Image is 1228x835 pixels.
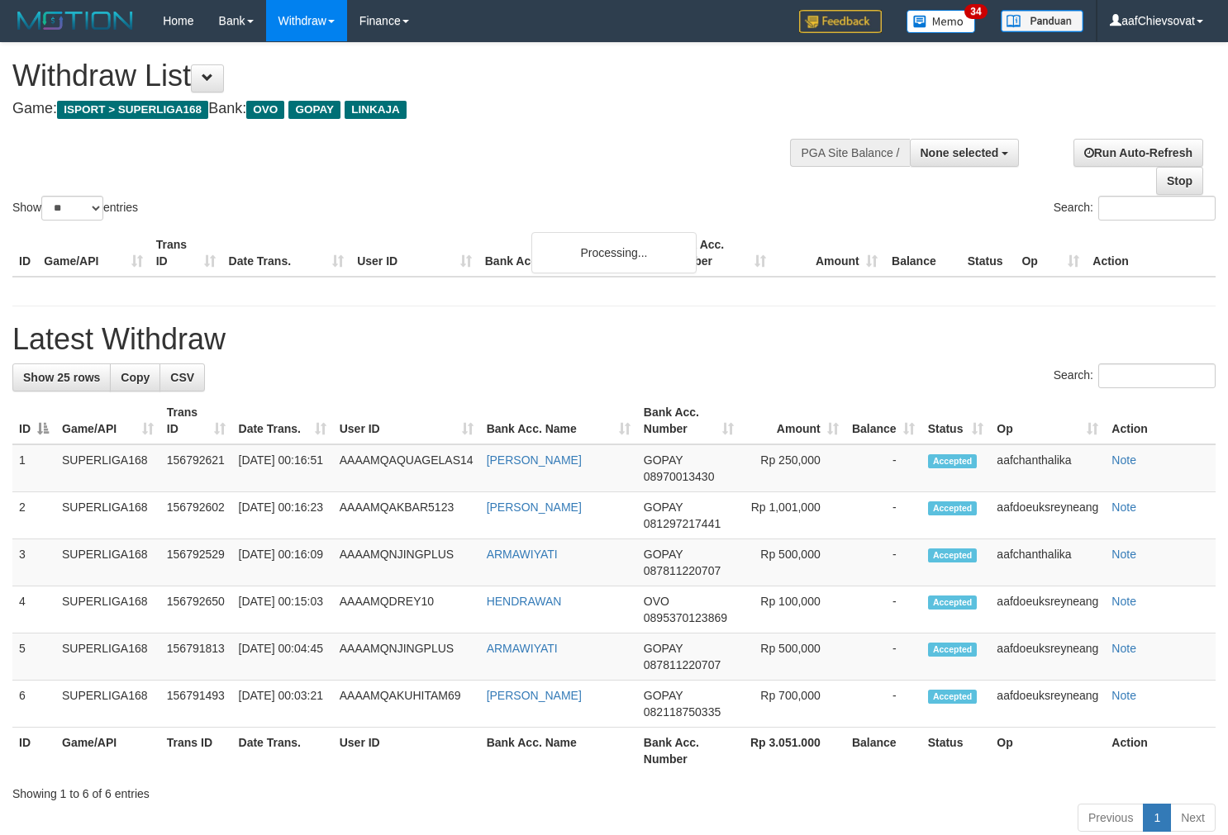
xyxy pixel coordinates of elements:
[1015,230,1086,277] th: Op
[990,681,1105,728] td: aafdoeuksreyneang
[990,633,1105,681] td: aafdoeuksreyneang
[964,4,987,19] span: 34
[644,611,727,624] span: Copy 0895370123869 to clipboard
[637,397,740,444] th: Bank Acc. Number: activate to sort column ascending
[160,539,232,586] td: 156792529
[644,564,721,577] span: Copy 087811220707 to clipboard
[740,586,845,633] td: Rp 100,000
[845,492,921,539] td: -
[990,492,1105,539] td: aafdoeuksreyneang
[55,539,160,586] td: SUPERLIGA168
[990,728,1105,775] th: Op
[160,492,232,539] td: 156792602
[333,681,480,728] td: AAAAMQAKUHITAM69
[644,501,683,514] span: GOPAY
[845,586,921,633] td: -
[1170,804,1216,832] a: Next
[773,230,883,277] th: Amount
[1111,453,1136,467] a: Note
[232,539,333,586] td: [DATE] 00:16:09
[845,633,921,681] td: -
[740,539,845,586] td: Rp 500,000
[910,139,1020,167] button: None selected
[1001,10,1083,32] img: panduan.png
[480,728,637,775] th: Bank Acc. Name
[740,633,845,681] td: Rp 500,000
[160,728,232,775] th: Trans ID
[12,196,138,221] label: Show entries
[57,101,208,119] span: ISPORT > SUPERLIGA168
[740,728,845,775] th: Rp 3.051.000
[487,548,558,561] a: ARMAWIYATI
[990,539,1105,586] td: aafchanthalika
[1054,363,1216,388] label: Search:
[1054,196,1216,221] label: Search:
[246,101,284,119] span: OVO
[159,363,205,391] a: CSV
[487,501,582,514] a: [PERSON_NAME]
[531,232,697,273] div: Processing...
[160,681,232,728] td: 156791493
[23,371,100,384] span: Show 25 rows
[55,397,160,444] th: Game/API: activate to sort column ascending
[799,10,882,33] img: Feedback.jpg
[845,397,921,444] th: Balance: activate to sort column ascending
[644,595,669,608] span: OVO
[845,681,921,728] td: -
[333,586,480,633] td: AAAAMQDREY10
[12,681,55,728] td: 6
[644,517,721,530] span: Copy 081297217441 to clipboard
[990,444,1105,492] td: aafchanthalika
[1111,642,1136,655] a: Note
[644,642,683,655] span: GOPAY
[232,397,333,444] th: Date Trans.: activate to sort column ascending
[160,444,232,492] td: 156792621
[333,539,480,586] td: AAAAMQNJINGPLUS
[990,586,1105,633] td: aafdoeuksreyneang
[160,397,232,444] th: Trans ID: activate to sort column ascending
[37,230,149,277] th: Game/API
[928,643,978,657] span: Accepted
[288,101,340,119] span: GOPAY
[232,586,333,633] td: [DATE] 00:15:03
[845,728,921,775] th: Balance
[232,492,333,539] td: [DATE] 00:16:23
[12,8,138,33] img: MOTION_logo.png
[333,397,480,444] th: User ID: activate to sort column ascending
[1111,548,1136,561] a: Note
[150,230,222,277] th: Trans ID
[740,397,845,444] th: Amount: activate to sort column ascending
[1078,804,1144,832] a: Previous
[740,681,845,728] td: Rp 700,000
[232,681,333,728] td: [DATE] 00:03:21
[12,586,55,633] td: 4
[55,728,160,775] th: Game/API
[662,230,773,277] th: Bank Acc. Number
[12,101,802,117] h4: Game: Bank:
[1073,139,1203,167] a: Run Auto-Refresh
[12,397,55,444] th: ID: activate to sort column descending
[644,658,721,671] span: Copy 087811220707 to clipboard
[487,642,558,655] a: ARMAWIYATI
[12,323,1216,356] h1: Latest Withdraw
[740,444,845,492] td: Rp 250,000
[1086,230,1216,277] th: Action
[928,501,978,515] span: Accepted
[644,548,683,561] span: GOPAY
[487,595,562,608] a: HENDRAWAN
[1105,728,1216,775] th: Action
[350,230,478,277] th: User ID
[644,689,683,702] span: GOPAY
[928,548,978,562] span: Accepted
[644,453,683,467] span: GOPAY
[478,230,662,277] th: Bank Acc. Name
[790,139,909,167] div: PGA Site Balance /
[170,371,194,384] span: CSV
[921,146,999,159] span: None selected
[644,705,721,719] span: Copy 082118750335 to clipboard
[990,397,1105,444] th: Op: activate to sort column ascending
[12,779,1216,802] div: Showing 1 to 6 of 6 entries
[487,689,582,702] a: [PERSON_NAME]
[55,444,160,492] td: SUPERLIGA168
[1143,804,1171,832] a: 1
